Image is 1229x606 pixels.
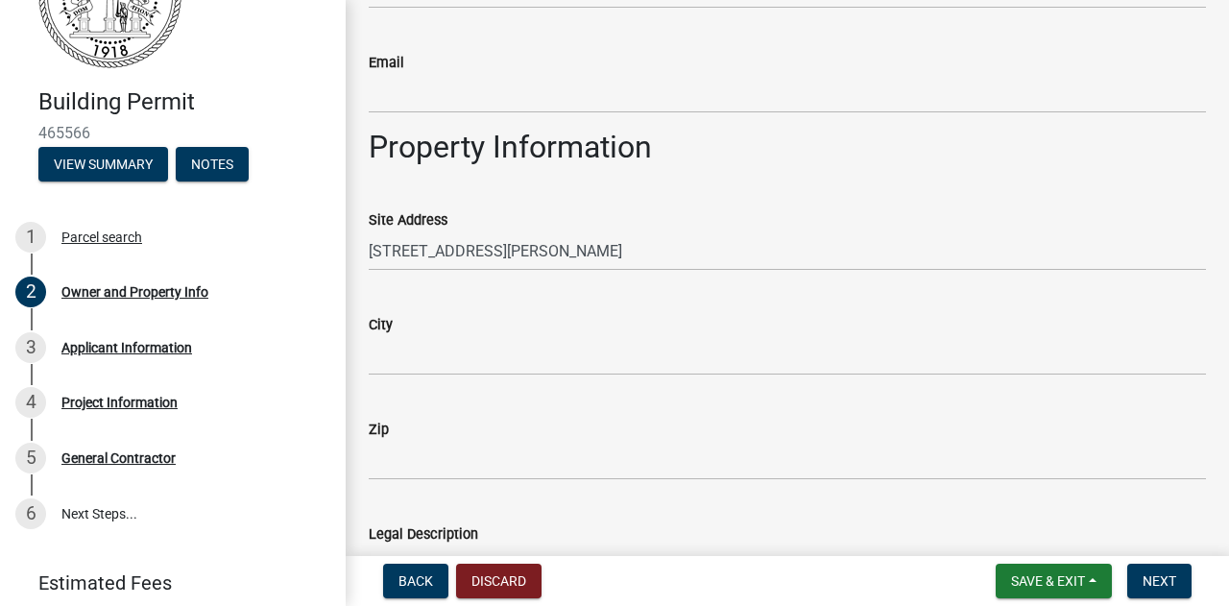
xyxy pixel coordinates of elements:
[61,285,208,299] div: Owner and Property Info
[1011,573,1085,589] span: Save & Exit
[1143,573,1176,589] span: Next
[15,443,46,473] div: 5
[369,129,1206,165] h2: Property Information
[15,222,46,253] div: 1
[38,147,168,182] button: View Summary
[15,332,46,363] div: 3
[15,387,46,418] div: 4
[61,451,176,465] div: General Contractor
[38,88,330,116] h4: Building Permit
[398,573,433,589] span: Back
[369,424,389,437] label: Zip
[456,564,542,598] button: Discard
[15,498,46,529] div: 6
[15,277,46,307] div: 2
[38,124,307,142] span: 465566
[38,158,168,173] wm-modal-confirm: Summary
[61,341,192,354] div: Applicant Information
[996,564,1112,598] button: Save & Exit
[369,528,478,542] label: Legal Description
[61,396,178,409] div: Project Information
[369,214,447,228] label: Site Address
[383,564,448,598] button: Back
[61,230,142,244] div: Parcel search
[176,147,249,182] button: Notes
[15,564,315,602] a: Estimated Fees
[176,158,249,173] wm-modal-confirm: Notes
[369,57,404,70] label: Email
[1127,564,1192,598] button: Next
[369,319,393,332] label: City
